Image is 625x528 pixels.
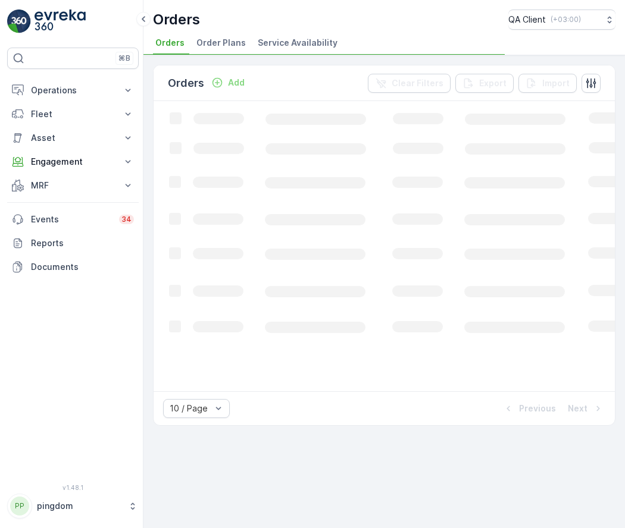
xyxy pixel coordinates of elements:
[155,37,185,49] span: Orders
[31,180,115,191] p: MRF
[37,500,122,512] p: pingdom
[31,213,112,225] p: Events
[508,10,615,30] button: QA Client(+03:00)
[153,10,200,29] p: Orders
[31,132,115,144] p: Asset
[207,76,249,90] button: Add
[10,496,29,516] div: PP
[31,237,134,249] p: Reports
[168,75,204,92] p: Orders
[118,54,130,63] p: ⌘B
[392,77,443,89] p: Clear Filters
[7,484,139,491] span: v 1.48.1
[7,10,31,33] img: logo
[368,74,451,93] button: Clear Filters
[121,215,132,224] p: 34
[7,231,139,255] a: Reports
[31,108,115,120] p: Fleet
[567,401,605,416] button: Next
[7,126,139,150] button: Asset
[196,37,246,49] span: Order Plans
[568,403,587,414] p: Next
[551,15,581,24] p: ( +03:00 )
[7,174,139,197] button: MRF
[7,78,139,102] button: Operations
[31,84,115,96] p: Operations
[519,403,556,414] p: Previous
[542,77,570,89] p: Import
[7,102,139,126] button: Fleet
[228,77,245,89] p: Add
[7,255,139,279] a: Documents
[455,74,514,93] button: Export
[31,261,134,273] p: Documents
[7,150,139,174] button: Engagement
[35,10,86,33] img: logo_light-DOdMpM7g.png
[258,37,337,49] span: Service Availability
[508,14,546,26] p: QA Client
[7,208,139,231] a: Events34
[501,401,557,416] button: Previous
[7,494,139,518] button: PPpingdom
[479,77,507,89] p: Export
[518,74,577,93] button: Import
[31,156,115,168] p: Engagement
